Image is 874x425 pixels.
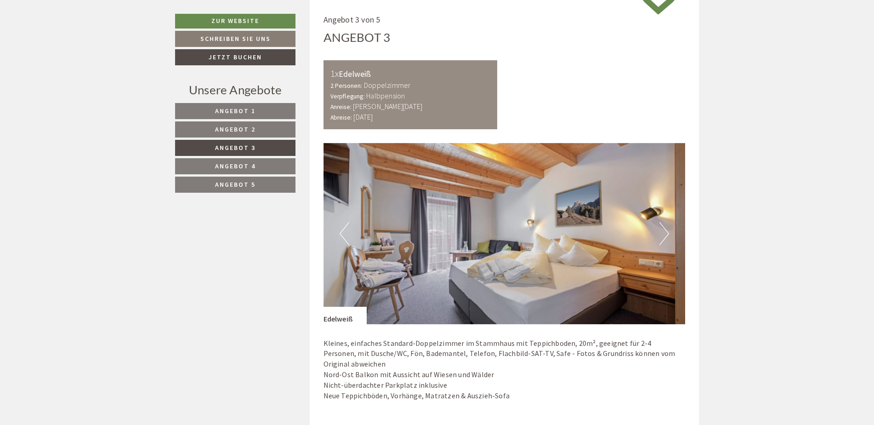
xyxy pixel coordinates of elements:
div: Edelweiß [330,67,491,80]
b: [DATE] [353,112,373,121]
div: Edelweiß [323,307,367,324]
a: Zur Website [175,14,295,29]
button: Previous [340,222,349,245]
span: Angebot 5 [215,180,255,189]
small: Anreise: [330,103,352,111]
a: Schreiben Sie uns [175,31,295,47]
span: Angebot 2 [215,125,255,133]
div: Boy [PERSON_NAME] [14,72,228,80]
span: Angebot 4 [215,162,255,170]
span: Angebot 3 von 5 [323,14,380,25]
b: 1x [330,68,339,79]
span: Angebot 3 [215,144,255,152]
div: Mittwoch [157,52,206,68]
p: Kleines, einfaches Standard-Doppelzimmer im Stammhaus mit Teppichboden, 20m², geeignet für 2-4 Pe... [323,338,686,401]
div: Montag [161,2,201,18]
small: Abreise: [330,114,352,121]
b: Halbpension [366,91,405,100]
span: Angebot 1 [215,107,255,115]
div: Angebot 3 [323,29,391,46]
button: Senden [307,242,362,258]
div: Vielen Dank für Ihr erneutes Angebot. Eine Frage hätte ich noch, ob an dem Gesamtpreis von 900 Eu... [7,70,233,172]
b: Doppelzimmer [364,80,410,90]
b: [PERSON_NAME][DATE] [353,102,422,111]
div: Unsere Angebote [175,81,295,98]
button: Next [659,222,669,245]
small: 2 Personen: [330,82,363,90]
small: 10:49 [134,42,348,48]
small: Verpflegung: [330,92,365,100]
a: Jetzt buchen [175,49,295,65]
img: image [323,143,686,324]
small: 08:37 [14,163,228,170]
